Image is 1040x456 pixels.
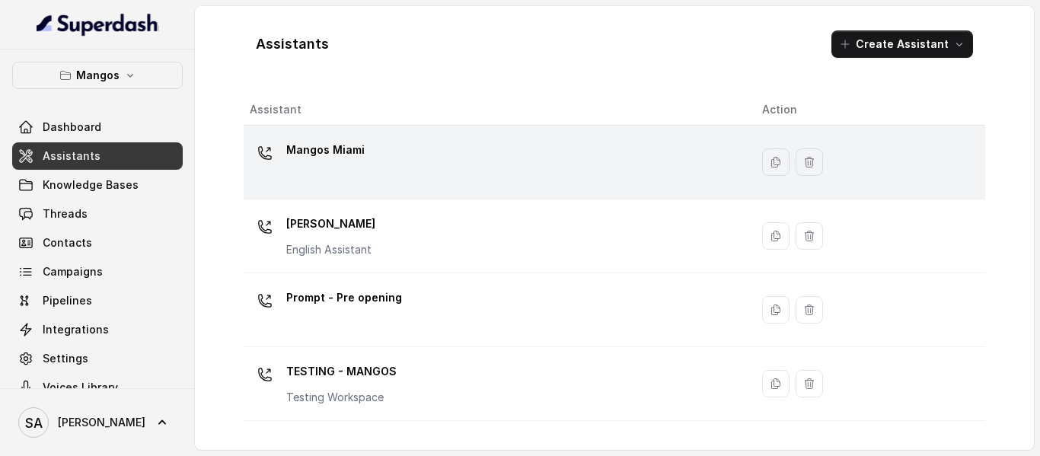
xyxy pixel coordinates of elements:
[37,12,159,37] img: light.svg
[43,206,88,222] span: Threads
[286,242,375,257] p: English Assistant
[43,293,92,308] span: Pipelines
[76,66,120,85] p: Mangos
[286,390,397,405] p: Testing Workspace
[43,322,109,337] span: Integrations
[286,285,402,310] p: Prompt - Pre opening
[12,374,183,401] a: Voices Library
[12,287,183,314] a: Pipelines
[831,30,973,58] button: Create Assistant
[58,415,145,430] span: [PERSON_NAME]
[25,415,43,431] text: SA
[12,316,183,343] a: Integrations
[43,177,139,193] span: Knowledge Bases
[12,258,183,285] a: Campaigns
[12,229,183,257] a: Contacts
[12,200,183,228] a: Threads
[244,94,750,126] th: Assistant
[43,264,103,279] span: Campaigns
[12,345,183,372] a: Settings
[286,359,397,384] p: TESTING - MANGOS
[43,148,100,164] span: Assistants
[12,142,183,170] a: Assistants
[12,401,183,444] a: [PERSON_NAME]
[286,138,365,162] p: Mangos Miami
[750,94,985,126] th: Action
[256,32,329,56] h1: Assistants
[12,113,183,141] a: Dashboard
[43,351,88,366] span: Settings
[12,171,183,199] a: Knowledge Bases
[43,235,92,250] span: Contacts
[43,120,101,135] span: Dashboard
[12,62,183,89] button: Mangos
[286,212,375,236] p: [PERSON_NAME]
[43,380,118,395] span: Voices Library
